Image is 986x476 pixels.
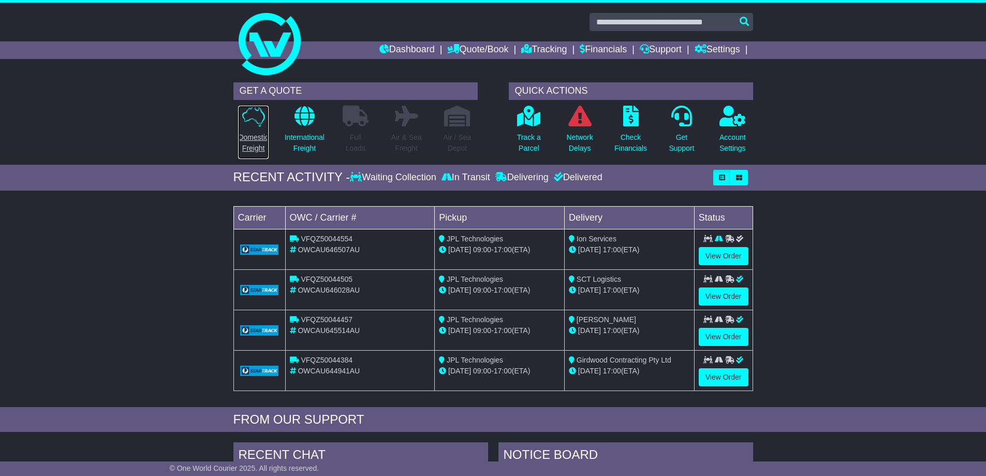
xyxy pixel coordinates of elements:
a: Dashboard [379,41,435,59]
div: RECENT CHAT [233,442,488,470]
span: [PERSON_NAME] [577,315,636,324]
td: Delivery [564,206,694,229]
span: SCT Logistics [577,275,621,283]
span: [DATE] [578,326,601,335]
span: 17:00 [494,367,512,375]
span: 17:00 [603,286,621,294]
span: OWCAU644941AU [298,367,360,375]
span: VFQZ50044505 [301,275,352,283]
a: AccountSettings [719,105,746,160]
span: JPL Technologies [447,315,503,324]
div: (ETA) [569,244,690,255]
p: Track a Parcel [517,132,541,154]
a: DomesticFreight [238,105,269,160]
span: 17:00 [603,367,621,375]
span: OWCAU645514AU [298,326,360,335]
div: (ETA) [569,366,690,377]
span: [DATE] [578,246,601,254]
div: RECENT ACTIVITY - [233,170,350,185]
p: Full Loads [343,132,369,154]
span: Girdwood Contracting Pty Ltd [577,356,671,364]
td: Pickup [435,206,565,229]
span: 17:00 [494,286,512,294]
span: [DATE] [448,367,471,375]
p: Check Financials [614,132,647,154]
span: 09:00 [473,246,491,254]
td: Carrier [233,206,285,229]
span: JPL Technologies [447,275,503,283]
img: GetCarrierServiceLogo [240,285,279,295]
div: GET A QUOTE [233,82,478,100]
div: - (ETA) [439,366,560,377]
a: NetworkDelays [566,105,593,160]
span: [DATE] [448,286,471,294]
span: [DATE] [578,367,601,375]
td: OWC / Carrier # [285,206,435,229]
div: - (ETA) [439,244,560,255]
a: Tracking [521,41,567,59]
div: Delivered [551,172,602,183]
img: GetCarrierServiceLogo [240,244,279,255]
span: JPL Technologies [447,235,503,243]
span: © One World Courier 2025. All rights reserved. [170,464,319,472]
a: Settings [695,41,740,59]
a: Quote/Book [447,41,508,59]
img: GetCarrierServiceLogo [240,366,279,376]
p: Account Settings [719,132,746,154]
p: Air / Sea Depot [444,132,472,154]
p: Domestic Freight [238,132,268,154]
a: View Order [699,287,748,306]
span: 17:00 [603,246,621,254]
span: OWCAU646028AU [298,286,360,294]
td: Status [694,206,753,229]
span: [DATE] [448,326,471,335]
span: [DATE] [448,246,471,254]
span: JPL Technologies [447,356,503,364]
div: In Transit [439,172,493,183]
a: View Order [699,247,748,265]
img: GetCarrierServiceLogo [240,325,279,336]
span: 09:00 [473,367,491,375]
div: - (ETA) [439,325,560,336]
a: CheckFinancials [614,105,647,160]
div: (ETA) [569,285,690,296]
a: GetSupport [668,105,695,160]
span: VFQZ50044457 [301,315,352,324]
div: (ETA) [569,325,690,336]
p: Get Support [669,132,694,154]
a: InternationalFreight [284,105,325,160]
p: International Freight [285,132,325,154]
div: NOTICE BOARD [498,442,753,470]
a: Track aParcel [517,105,541,160]
div: QUICK ACTIONS [509,82,753,100]
a: Support [640,41,682,59]
span: 09:00 [473,286,491,294]
span: VFQZ50044384 [301,356,352,364]
span: 17:00 [494,246,512,254]
p: Air & Sea Freight [391,132,422,154]
span: Ion Services [577,235,616,243]
span: 17:00 [603,326,621,335]
span: VFQZ50044554 [301,235,352,243]
a: View Order [699,368,748,386]
a: View Order [699,328,748,346]
p: Network Delays [566,132,593,154]
div: FROM OUR SUPPORT [233,412,753,427]
span: 09:00 [473,326,491,335]
span: OWCAU646507AU [298,246,360,254]
span: 17:00 [494,326,512,335]
div: Delivering [493,172,551,183]
a: Financials [580,41,627,59]
span: [DATE] [578,286,601,294]
div: Waiting Collection [350,172,438,183]
div: - (ETA) [439,285,560,296]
